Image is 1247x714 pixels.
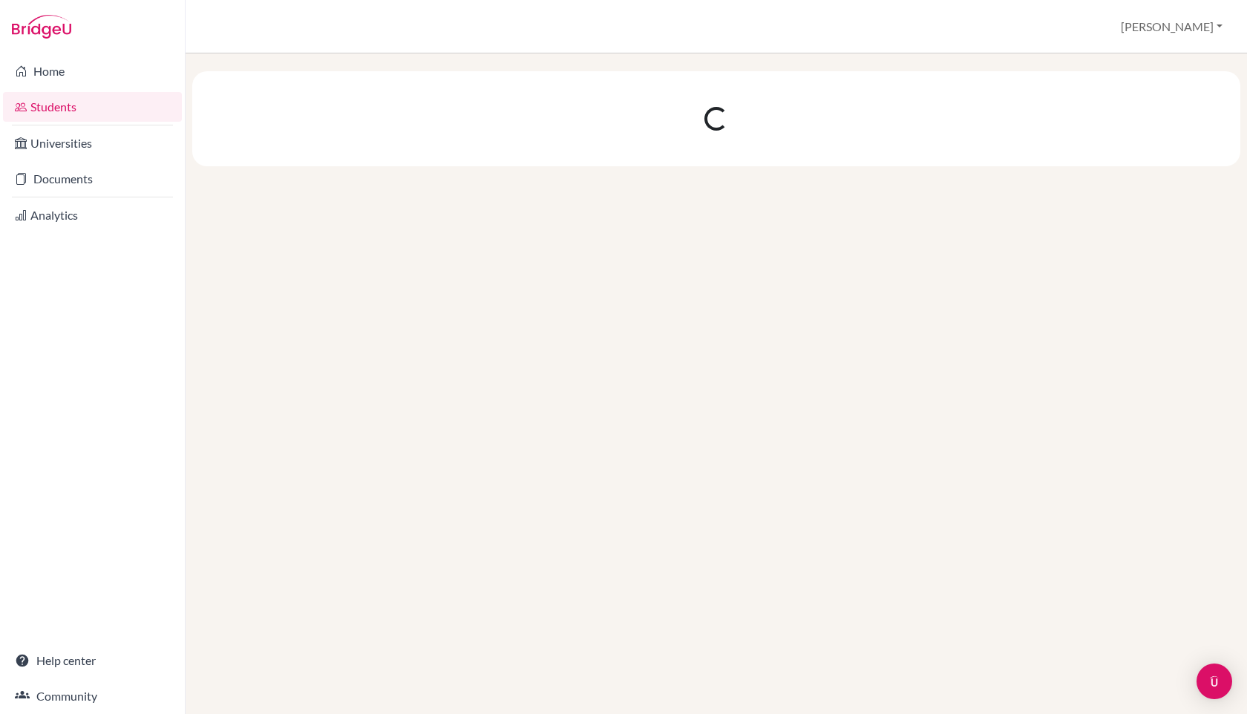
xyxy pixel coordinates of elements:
[1197,664,1232,699] div: Open Intercom Messenger
[3,128,182,158] a: Universities
[3,200,182,230] a: Analytics
[3,681,182,711] a: Community
[3,646,182,675] a: Help center
[12,15,71,39] img: Bridge-U
[1114,13,1229,41] button: [PERSON_NAME]
[3,92,182,122] a: Students
[3,164,182,194] a: Documents
[3,56,182,86] a: Home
